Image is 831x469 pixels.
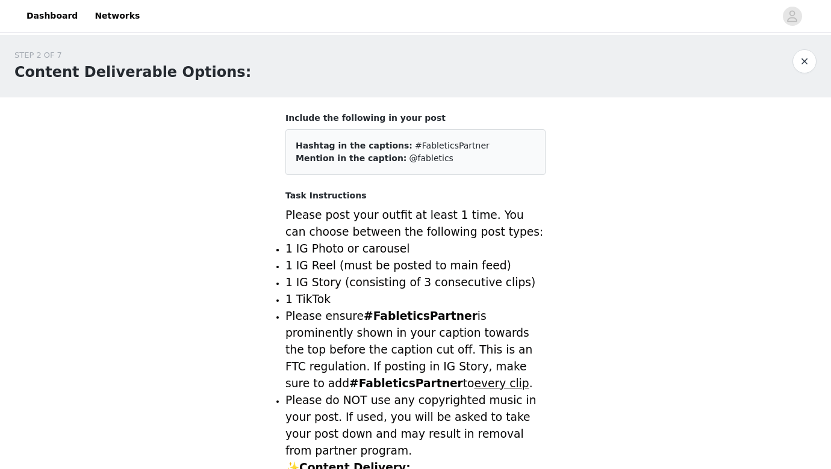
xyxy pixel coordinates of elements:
strong: #FableticsPartner [349,377,463,390]
span: every clip [475,377,529,390]
a: Dashboard [19,2,85,29]
span: 1 IG Story (consisting of 3 consecutive clips) [285,276,535,289]
span: Please ensure is prominently shown in your caption towards the top before the caption cut off. Th... [285,310,533,390]
span: Hashtag in the captions: [296,141,412,150]
h4: Include the following in your post [285,112,546,124]
strong: #FableticsPartner [364,310,478,322]
span: Please do NOT use any copyrighted music in your post. If used, you will be asked to take your pos... [285,394,537,457]
span: 1 TikTok [285,293,331,305]
div: STEP 2 OF 7 [14,49,251,61]
h1: Content Deliverable Options: [14,61,251,83]
h4: Task Instructions [285,189,546,202]
span: #FableticsPartner [415,141,490,150]
span: 1 IG Photo or carousel [285,242,409,255]
span: Mention in the caption: [296,153,406,163]
span: 1 IG Reel (must be posted to main feed) [285,259,511,272]
span: Please post your outfit at least 1 time. You can choose between the following post types: [285,209,543,238]
a: Networks [87,2,147,29]
span: @fabletics [409,153,453,163]
div: avatar [786,7,798,26]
